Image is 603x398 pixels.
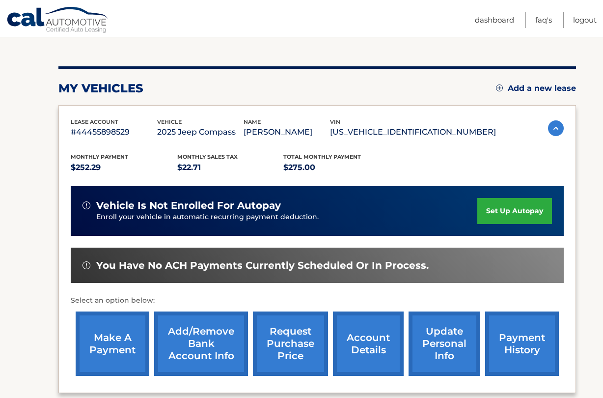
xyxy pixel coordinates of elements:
[244,125,330,139] p: [PERSON_NAME]
[154,312,248,376] a: Add/Remove bank account info
[283,153,361,160] span: Total Monthly Payment
[475,12,514,28] a: Dashboard
[477,198,552,224] a: set up autopay
[71,118,118,125] span: lease account
[96,199,281,212] span: vehicle is not enrolled for autopay
[71,125,157,139] p: #44455898529
[333,312,404,376] a: account details
[96,259,429,272] span: You have no ACH payments currently scheduled or in process.
[330,125,496,139] p: [US_VEHICLE_IDENTIFICATION_NUMBER]
[244,118,261,125] span: name
[330,118,340,125] span: vin
[96,212,477,223] p: Enroll your vehicle in automatic recurring payment deduction.
[71,161,177,174] p: $252.29
[71,153,128,160] span: Monthly Payment
[548,120,564,136] img: accordion-active.svg
[157,118,182,125] span: vehicle
[177,153,238,160] span: Monthly sales Tax
[177,161,284,174] p: $22.71
[253,312,328,376] a: request purchase price
[71,295,564,307] p: Select an option below:
[76,312,149,376] a: make a payment
[157,125,244,139] p: 2025 Jeep Compass
[6,6,110,35] a: Cal Automotive
[82,261,90,269] img: alert-white.svg
[58,81,143,96] h2: my vehicles
[535,12,552,28] a: FAQ's
[409,312,480,376] a: update personal info
[485,312,559,376] a: payment history
[496,84,576,93] a: Add a new lease
[573,12,597,28] a: Logout
[496,85,503,91] img: add.svg
[283,161,390,174] p: $275.00
[82,201,90,209] img: alert-white.svg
